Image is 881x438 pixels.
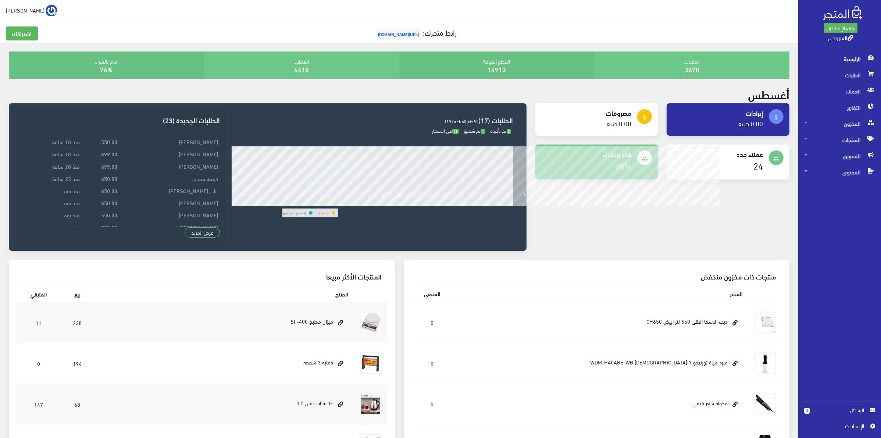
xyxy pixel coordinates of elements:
th: المتبقي [411,286,453,302]
td: [PERSON_NAME] [119,160,220,172]
a: باقة الإنطلاق [824,23,857,33]
a: التقارير [798,99,881,115]
a: 3678 [685,63,699,75]
h2: أغسطس [748,88,789,100]
td: منذ يوم [22,221,82,233]
i: attach_money [773,114,780,121]
div: الطلبات [594,51,789,79]
span: الرسائل [816,406,864,414]
span: التقارير [804,99,875,115]
h3: الطلبات الجديدة (23) [22,117,220,124]
span: [URL][DOMAIN_NAME] [376,28,421,39]
a: 0.00 جنيه [738,117,763,129]
th: المنتج [453,286,749,302]
a: المحتوى [798,164,881,180]
td: مكواة شعر كيمي [453,384,749,424]
div: 22 [425,201,431,206]
strong: 699.00 [101,162,117,170]
div: 16 [372,201,377,206]
h3: الطلبات (17) [232,117,513,124]
a: العملاء [798,83,881,99]
a: 24 [753,157,763,173]
td: 68 [61,384,94,424]
td: 11 [16,302,61,343]
div: 8 [302,201,304,206]
div: العملاء [204,51,399,79]
i: attach_money [641,114,648,121]
strong: 699.00 [101,150,117,158]
img: mkoa-shaar-kymay.jpg [754,393,776,415]
img: . [823,6,862,20]
div: 10 [318,201,324,206]
div: القطع المباعة [399,51,595,79]
a: المخزون [798,115,881,132]
td: 147 [16,384,61,424]
span: المحتوى [804,164,875,180]
td: مبرد مياة تورنيدو 1 [DEMOGRAPHIC_DATA] WDM-H40ABE-WB [453,343,749,384]
strong: 550.00 [101,138,117,146]
div: 20 [407,201,413,206]
iframe: Drift Widget Chat Controller [9,388,37,416]
span: المخزون [804,115,875,132]
a: الطلبات [798,67,881,83]
div: 6 [284,201,287,206]
a: المنتجات [798,132,881,148]
td: [PERSON_NAME] [119,209,220,221]
td: منذ يوم [22,209,82,221]
a: ... [PERSON_NAME] [6,4,57,16]
img: dyb-alaska-afk-650-ltr-abyd-ch650.png [754,311,776,334]
a: 4418 [294,63,309,75]
h4: إيرادات [673,109,763,117]
strong: 650.00 [101,174,117,182]
strong: 650.00 [101,199,117,207]
div: 12 [336,201,342,206]
a: 14913 [488,63,506,75]
a: اﻹعدادات [804,422,875,434]
td: 238 [61,302,94,343]
span: تم تأكيده [490,126,511,135]
td: 194 [61,343,94,384]
span: الطلبات [804,67,875,83]
img: ... [46,5,57,17]
a: القهوجي [828,32,853,43]
a: 0.00 جنيه [607,117,631,129]
td: ميزان مطبخ SF-400 [94,302,354,343]
div: 18 [390,201,395,206]
td: [PERSON_NAME] [119,197,220,209]
span: الرئيسية [804,51,875,67]
td: غلاية استالس 1.5 [94,384,354,424]
img: ghlay-astals-15.jpg [360,393,382,415]
h3: المنتجات الأكثر مبيعاً [22,273,382,280]
div: 26 [461,201,466,206]
a: رابط متجرك:[URL][DOMAIN_NAME] [374,25,457,39]
td: منذ 20 ساعة [22,160,82,172]
td: كريمه مجدى [119,172,220,184]
a: اشتراكك [6,26,38,40]
a: عرض المزيد [185,227,220,238]
span: 3 [804,408,810,414]
td: منذ 18 ساعة [22,148,82,160]
td: منذ 23 ساعة [22,172,82,184]
span: اﻹعدادات [810,422,864,430]
h4: مصروفات [541,109,632,117]
td: الطلبات [315,209,329,217]
div: 4 [266,201,269,206]
img: myzan-dygytal-10-kylo.jpg [360,311,382,334]
div: 24 [443,201,448,206]
td: [PERSON_NAME] [119,136,220,148]
th: المتبقي [16,286,61,302]
td: [PERSON_NAME] [119,221,220,233]
td: 0 [16,343,61,384]
th: بيع [61,286,94,302]
strong: 550.00 [101,223,117,231]
a: 3 الرسائل [804,406,875,422]
td: منذ 18 ساعة [22,136,82,148]
span: [PERSON_NAME] [6,6,44,15]
td: 0 [411,302,453,343]
a: الرئيسية [798,51,881,67]
td: منذ يوم [22,185,82,197]
td: ديب الاسكا افقى 650 لتر ابيض CH650 [453,302,749,343]
div: 14 [354,201,359,206]
td: 0 [411,343,453,384]
td: دفاية 3 شمعه [94,343,354,384]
